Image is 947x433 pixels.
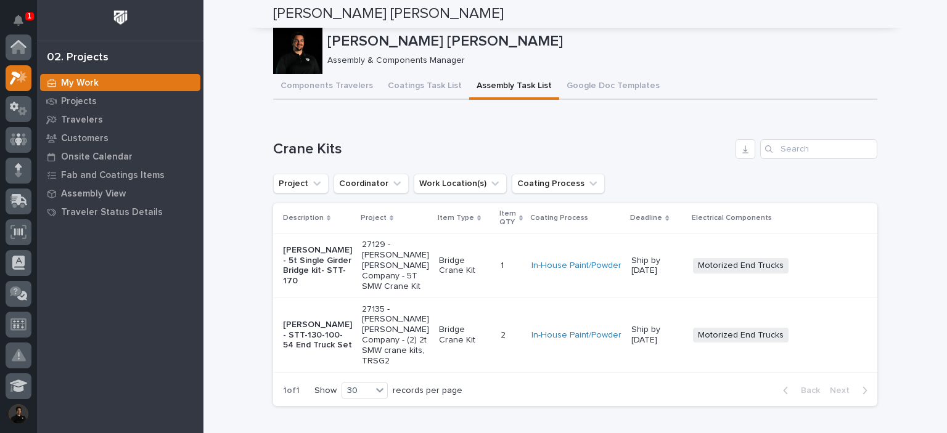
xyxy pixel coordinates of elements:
button: Coatings Task List [380,74,469,100]
h2: [PERSON_NAME] [PERSON_NAME] [273,5,504,23]
p: Electrical Components [692,211,772,225]
button: Coating Process [512,174,605,193]
a: Projects [37,92,203,110]
input: Search [760,139,877,159]
p: Customers [61,133,109,144]
p: Bridge Crane Kit [439,256,491,277]
a: In-House Paint/Powder [531,261,621,271]
p: 27135 - [PERSON_NAME] [PERSON_NAME] Company - (2) 2t SMW crane kits, TRSG2 [362,304,429,366]
h1: Crane Kits [273,140,731,158]
p: Fab and Coatings Items [61,170,165,181]
a: Traveler Status Details [37,203,203,221]
a: Customers [37,129,203,147]
p: [PERSON_NAME] - STT-130-100-54 End Truck Set [283,320,352,350]
a: My Work [37,73,203,92]
button: Assembly Task List [469,74,559,100]
button: Project [273,174,329,193]
a: Fab and Coatings Items [37,166,203,184]
div: 30 [342,384,372,397]
span: Motorized End Trucks [693,328,789,343]
p: Ship by [DATE] [631,256,683,277]
button: users-avatar [6,401,31,427]
p: 1 of 1 [273,376,310,406]
a: In-House Paint/Powder [531,330,621,341]
p: Show [314,386,337,396]
button: Back [773,385,825,396]
p: Assembly & Components Manager [327,55,867,66]
button: Next [825,385,877,396]
div: 02. Projects [47,51,109,65]
a: Travelers [37,110,203,129]
span: Back [793,385,820,396]
p: records per page [393,386,462,396]
p: 1 [27,12,31,20]
p: Project [361,211,387,225]
p: Travelers [61,115,103,126]
p: 1 [501,258,506,271]
p: [PERSON_NAME] [PERSON_NAME] [327,33,872,51]
p: Item Type [438,211,474,225]
p: Ship by [DATE] [631,325,683,346]
div: Notifications1 [15,15,31,34]
span: Motorized End Trucks [693,258,789,273]
p: Coating Process [530,211,588,225]
p: Projects [61,96,97,107]
p: Deadline [630,211,662,225]
button: Work Location(s) [414,174,507,193]
p: My Work [61,78,99,89]
button: Google Doc Templates [559,74,667,100]
p: 27129 - [PERSON_NAME] [PERSON_NAME] Company - 5T SMW Crane Kit [362,240,429,291]
p: Bridge Crane Kit [439,325,491,346]
p: Description [283,211,324,225]
p: Onsite Calendar [61,152,133,163]
a: Assembly View [37,184,203,203]
img: Workspace Logo [109,6,132,29]
button: Notifications [6,7,31,33]
p: 2 [501,328,508,341]
button: Components Travelers [273,74,380,100]
button: Coordinator [334,174,409,193]
a: Onsite Calendar [37,147,203,166]
p: Item QTY [499,207,516,230]
p: Assembly View [61,188,126,200]
p: [PERSON_NAME] - 5t Single Girder Bridge kit- STT-170 [283,245,352,286]
p: Traveler Status Details [61,207,163,218]
span: Next [830,385,857,396]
